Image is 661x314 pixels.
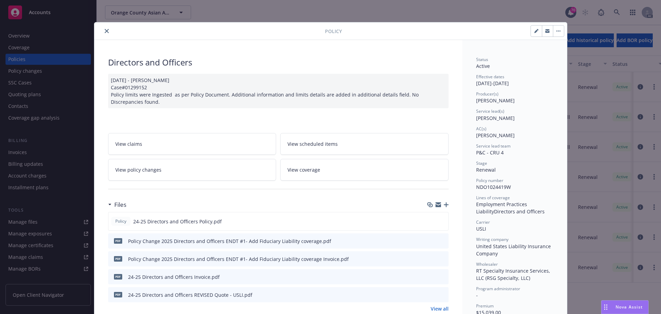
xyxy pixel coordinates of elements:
a: View claims [108,133,276,155]
button: close [103,27,111,35]
h3: Files [114,200,126,209]
span: Lines of coverage [476,195,510,201]
span: NDO1024419W [476,184,511,190]
button: download file [429,273,434,281]
span: Service lead(s) [476,108,504,114]
span: Active [476,63,490,69]
span: Wholesaler [476,261,498,267]
span: Policy [114,218,128,224]
span: AC(s) [476,126,486,132]
button: Nova Assist [601,300,649,314]
span: View claims [115,140,142,148]
button: preview file [440,273,446,281]
span: Status [476,57,488,62]
span: United States Liability Insurance Company [476,243,552,257]
span: View scheduled items [287,140,338,148]
div: 24-25 Directors and Officers Invoice.pdf [128,273,220,281]
span: Service lead team [476,143,511,149]
span: pdf [114,274,122,279]
span: Carrier [476,219,490,225]
span: P&C - CRU 4 [476,149,504,156]
a: View coverage [280,159,449,181]
div: Drag to move [601,301,610,314]
span: Nova Assist [616,304,643,310]
a: View scheduled items [280,133,449,155]
div: Files [108,200,126,209]
button: download file [429,237,434,245]
button: download file [429,291,434,298]
span: Employment Practices Liability [476,201,528,215]
button: preview file [439,218,445,225]
span: Program administrator [476,286,520,292]
span: [PERSON_NAME] [476,132,515,139]
span: pdf [114,256,122,261]
div: Policy Change 2025 Directors and Officers ENDT #1- Add Fiduciary Liability coverage Invoice.pdf [128,255,349,263]
span: - [476,292,478,298]
button: preview file [440,255,446,263]
span: RT Specialty Insurance Services, LLC (RSG Specialty, LLC) [476,267,552,281]
span: Renewal [476,166,496,173]
button: download file [429,255,434,263]
button: preview file [440,237,446,245]
span: pdf [114,292,122,297]
span: [PERSON_NAME] [476,115,515,121]
span: View policy changes [115,166,161,173]
span: [PERSON_NAME] [476,97,515,104]
span: Stage [476,160,487,166]
span: Policy number [476,178,503,183]
span: 24-25 Directors and Officers Policy.pdf [133,218,222,225]
div: Directors and Officers [108,57,449,68]
span: View coverage [287,166,320,173]
span: Premium [476,303,494,309]
div: [DATE] - [PERSON_NAME] Case#01299152 Policy limits were Ingested as per Policy Document. Addition... [108,74,449,108]
button: download file [428,218,434,225]
div: [DATE] - [DATE] [476,74,553,87]
a: View all [431,305,449,312]
a: View policy changes [108,159,276,181]
span: pdf [114,238,122,243]
span: Policy [325,28,342,35]
span: Producer(s) [476,91,499,97]
div: 24-25 Directors and Officers REVISED Quote - USLI.pdf [128,291,252,298]
button: preview file [440,291,446,298]
div: Policy Change 2025 Directors and Officers ENDT #1- Add Fiduciary Liability coverage.pdf [128,237,331,245]
span: Directors and Officers [494,208,545,215]
span: Effective dates [476,74,504,80]
span: Writing company [476,236,508,242]
span: USLI [476,225,486,232]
